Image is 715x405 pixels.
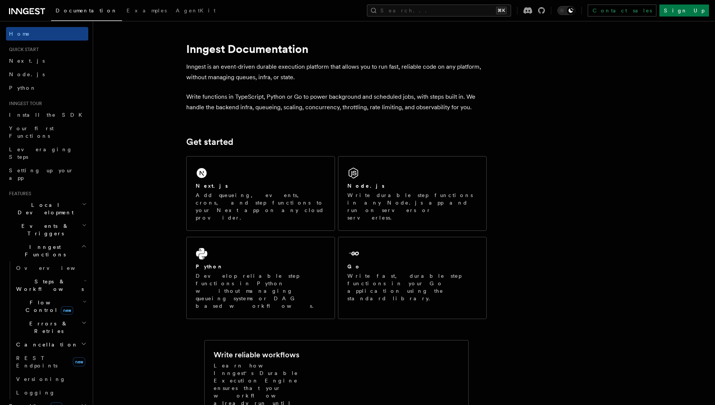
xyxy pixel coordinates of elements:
button: Search...⌘K [367,5,511,17]
span: Inngest tour [6,101,42,107]
h1: Inngest Documentation [186,42,487,56]
a: Node.jsWrite durable step functions in any Node.js app and run on servers or serverless. [338,156,487,231]
span: Versioning [16,376,66,382]
a: Sign Up [659,5,709,17]
span: AgentKit [176,8,216,14]
button: Events & Triggers [6,219,88,240]
a: Next.js [6,54,88,68]
span: Overview [16,265,94,271]
a: AgentKit [171,2,220,20]
h2: Write reliable workflows [214,349,299,360]
span: Logging [16,390,55,396]
a: PythonDevelop reliable step functions in Python without managing queueing systems or DAG based wo... [186,237,335,319]
div: Inngest Functions [6,261,88,399]
span: Your first Functions [9,125,54,139]
kbd: ⌘K [496,7,507,14]
button: Errors & Retries [13,317,88,338]
p: Add queueing, events, crons, and step functions to your Next app on any cloud provider. [196,191,326,221]
span: Cancellation [13,341,78,348]
span: Leveraging Steps [9,146,72,160]
span: Inngest Functions [6,243,81,258]
a: GoWrite fast, durable step functions in your Go application using the standard library. [338,237,487,319]
h2: Node.js [347,182,385,190]
button: Cancellation [13,338,88,351]
span: Python [9,85,36,91]
a: Python [6,81,88,95]
button: Steps & Workflows [13,275,88,296]
a: Leveraging Steps [6,143,88,164]
h2: Go [347,263,361,270]
a: Examples [122,2,171,20]
span: Quick start [6,47,39,53]
button: Flow Controlnew [13,296,88,317]
a: Your first Functions [6,122,88,143]
p: Write functions in TypeScript, Python or Go to power background and scheduled jobs, with steps bu... [186,92,487,113]
button: Inngest Functions [6,240,88,261]
a: Contact sales [588,5,656,17]
p: Write fast, durable step functions in your Go application using the standard library. [347,272,477,302]
span: Features [6,191,31,197]
h2: Python [196,263,223,270]
span: new [61,306,73,315]
p: Develop reliable step functions in Python without managing queueing systems or DAG based workflows. [196,272,326,310]
span: Next.js [9,58,45,64]
span: Errors & Retries [13,320,81,335]
span: Local Development [6,201,82,216]
span: Setting up your app [9,167,74,181]
p: Write durable step functions in any Node.js app and run on servers or serverless. [347,191,477,221]
span: Install the SDK [9,112,87,118]
span: Node.js [9,71,45,77]
span: Examples [127,8,167,14]
p: Inngest is an event-driven durable execution platform that allows you to run fast, reliable code ... [186,62,487,83]
span: new [73,357,85,366]
a: Logging [13,386,88,399]
a: Next.jsAdd queueing, events, crons, and step functions to your Next app on any cloud provider. [186,156,335,231]
a: REST Endpointsnew [13,351,88,372]
span: REST Endpoints [16,355,57,369]
a: Overview [13,261,88,275]
a: Home [6,27,88,41]
span: Events & Triggers [6,222,82,237]
a: Node.js [6,68,88,81]
a: Install the SDK [6,108,88,122]
span: Steps & Workflows [13,278,84,293]
a: Versioning [13,372,88,386]
a: Get started [186,137,233,147]
button: Toggle dark mode [557,6,575,15]
a: Setting up your app [6,164,88,185]
span: Home [9,30,30,38]
h2: Next.js [196,182,228,190]
span: Flow Control [13,299,83,314]
button: Local Development [6,198,88,219]
span: Documentation [56,8,118,14]
a: Documentation [51,2,122,21]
